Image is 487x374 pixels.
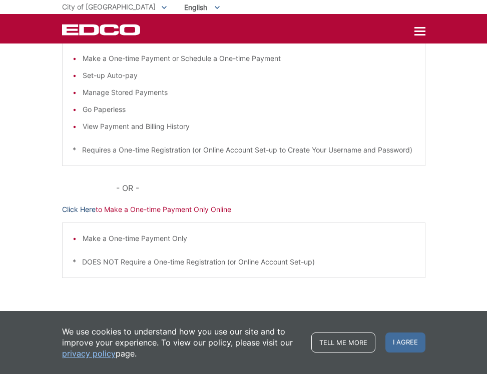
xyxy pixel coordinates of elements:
p: to Make a One-time Payment Only Online [62,204,425,215]
a: EDCD logo. Return to the homepage. [62,24,142,35]
li: Make a One-time Payment or Schedule a One-time Payment [83,53,415,64]
p: - OR - [116,181,425,195]
li: Make a One-time Payment Only [83,233,415,244]
li: Manage Stored Payments [83,87,415,98]
p: * Requires a One-time Registration (or Online Account Set-up to Create Your Username and Password) [73,144,415,155]
span: City of [GEOGRAPHIC_DATA] [62,2,156,11]
a: Click Here [62,204,96,215]
p: We use cookies to understand how you use our site and to improve your experience. To view our pol... [62,326,301,359]
li: Set-up Auto-pay [83,70,415,81]
a: privacy policy [62,348,116,359]
li: Go Paperless [83,104,415,115]
p: * DOES NOT Require a One-time Registration (or Online Account Set-up) [73,256,415,267]
li: View Payment and Billing History [83,121,415,132]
